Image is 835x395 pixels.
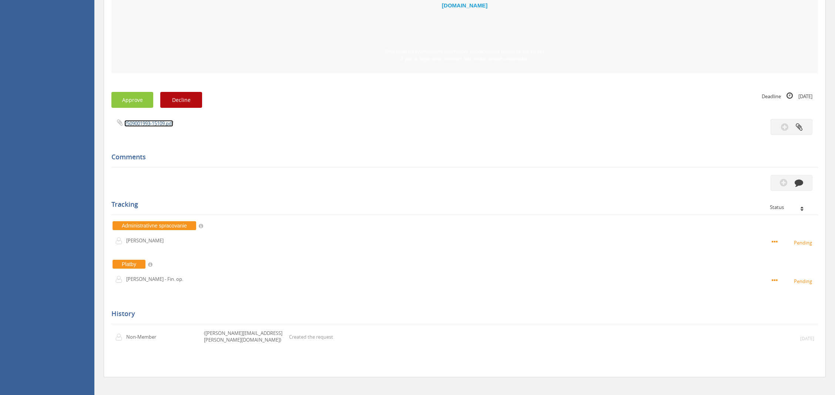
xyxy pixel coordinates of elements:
[115,276,126,283] img: user-icon.png
[111,201,812,208] h5: Tracking
[111,310,812,318] h5: History
[115,333,126,341] img: user-icon.png
[289,333,333,341] p: Created the request
[160,92,202,108] button: Decline
[113,260,145,269] span: Platby
[772,238,814,246] small: Pending
[762,92,812,100] small: Deadline [DATE]
[772,277,814,285] small: Pending
[126,237,169,244] p: [PERSON_NAME]
[770,205,812,210] div: Status
[111,92,153,108] button: Approve
[126,333,169,341] p: Non-Member
[401,56,529,62] font: If you no longer wish to receive such emails, please,
[384,49,545,54] font: Tento email bol vygenerovaný automaticky. Neodpovedajte prosím na túto správu.
[111,153,812,161] h5: Comments
[124,120,173,127] a: 2509001993-15109.pdf
[442,2,487,9] a: [DOMAIN_NAME]
[115,237,126,245] img: user-icon.png
[126,276,183,283] p: [PERSON_NAME] - Fin. op.
[113,221,196,230] span: Administratívne spracovanie
[204,330,285,343] p: ([PERSON_NAME][EMAIL_ADDRESS][PERSON_NAME][DOMAIN_NAME])
[503,56,529,62] a: unsubscribe.
[800,335,814,342] small: [DATE]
